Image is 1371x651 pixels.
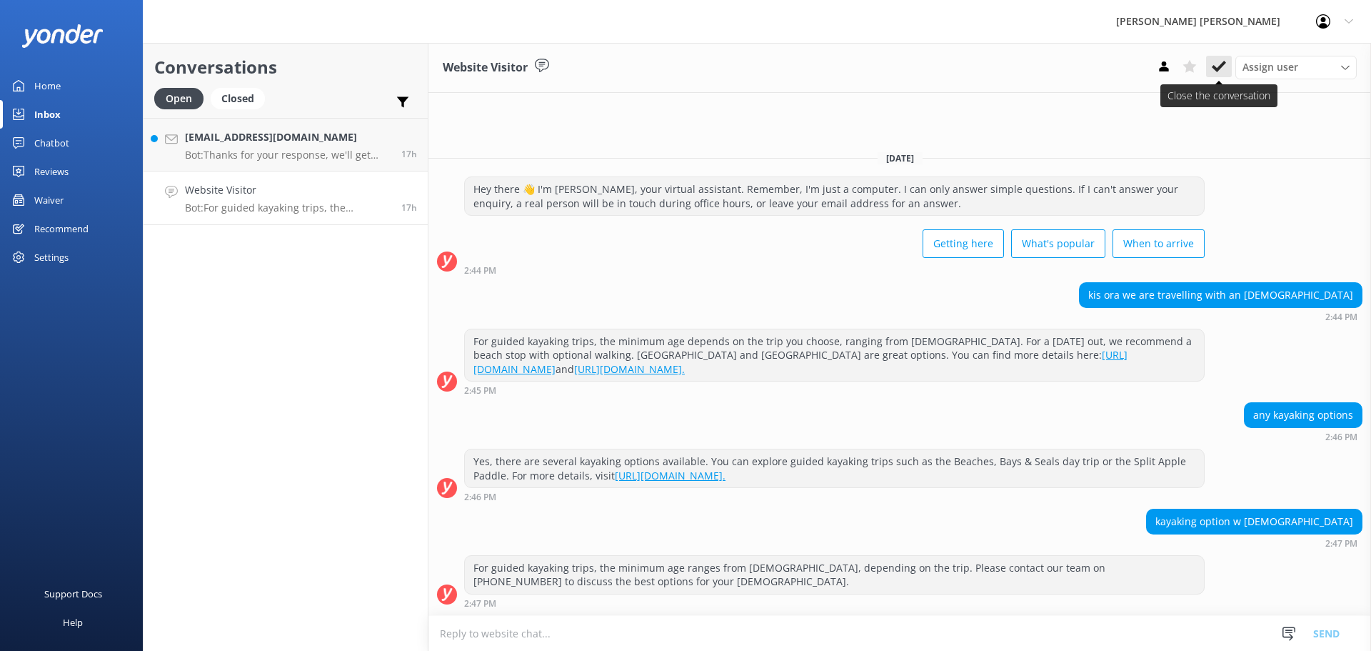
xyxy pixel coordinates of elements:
[34,129,69,157] div: Chatbot
[34,243,69,272] div: Settings
[878,152,923,164] span: [DATE]
[1242,59,1298,75] span: Assign user
[44,580,102,608] div: Support Docs
[1079,312,1362,322] div: Aug 20 2025 02:44pm (UTC +12:00) Pacific/Auckland
[1011,229,1105,258] button: What's popular
[1325,433,1357,442] strong: 2:46 PM
[144,118,428,172] a: [EMAIL_ADDRESS][DOMAIN_NAME]Bot:Thanks for your response, we'll get back to you as soon as we can...
[34,71,61,100] div: Home
[464,598,1205,608] div: Aug 20 2025 02:47pm (UTC +12:00) Pacific/Auckland
[464,267,496,275] strong: 2:44 PM
[1325,540,1357,548] strong: 2:47 PM
[34,100,61,129] div: Inbox
[1244,432,1362,442] div: Aug 20 2025 02:46pm (UTC +12:00) Pacific/Auckland
[401,202,417,214] span: Aug 20 2025 02:47pm (UTC +12:00) Pacific/Auckland
[401,148,417,160] span: Aug 20 2025 03:14pm (UTC +12:00) Pacific/Auckland
[574,362,685,376] a: [URL][DOMAIN_NAME].
[144,172,428,225] a: Website VisitorBot:For guided kayaking trips, the minimum age ranges from [DEMOGRAPHIC_DATA], dep...
[211,88,265,109] div: Closed
[473,348,1128,376] a: [URL][DOMAIN_NAME]
[465,177,1204,215] div: Hey there 👋 I'm [PERSON_NAME], your virtual assistant. Remember, I'm just a computer. I can only ...
[1080,283,1362,307] div: kis ora we are travelling with an [DEMOGRAPHIC_DATA]
[465,556,1204,594] div: For guided kayaking trips, the minimum age ranges from [DEMOGRAPHIC_DATA], depending on the trip....
[1147,510,1362,534] div: kayaking option w [DEMOGRAPHIC_DATA]
[154,54,417,81] h2: Conversations
[1245,403,1362,427] div: any kayaking options
[185,149,391,161] p: Bot: Thanks for your response, we'll get back to you as soon as we can during opening hours.
[185,129,391,145] h4: [EMAIL_ADDRESS][DOMAIN_NAME]
[154,88,204,109] div: Open
[185,182,391,198] h4: Website Visitor
[464,265,1205,275] div: Aug 20 2025 02:44pm (UTC +12:00) Pacific/Auckland
[465,329,1204,382] div: For guided kayaking trips, the minimum age depends on the trip you choose, ranging from [DEMOGRAP...
[154,90,211,106] a: Open
[443,59,528,77] h3: Website Visitor
[464,492,1205,502] div: Aug 20 2025 02:46pm (UTC +12:00) Pacific/Auckland
[1325,313,1357,322] strong: 2:44 PM
[464,600,496,608] strong: 2:47 PM
[464,385,1205,395] div: Aug 20 2025 02:45pm (UTC +12:00) Pacific/Auckland
[1146,538,1362,548] div: Aug 20 2025 02:47pm (UTC +12:00) Pacific/Auckland
[464,387,496,395] strong: 2:45 PM
[615,469,725,482] a: [URL][DOMAIN_NAME].
[1235,56,1357,79] div: Assign User
[21,24,104,48] img: yonder-white-logo.png
[185,202,391,214] p: Bot: For guided kayaking trips, the minimum age ranges from [DEMOGRAPHIC_DATA], depending on the ...
[464,493,496,502] strong: 2:46 PM
[923,229,1004,258] button: Getting here
[465,449,1204,487] div: Yes, there are several kayaking options available. You can explore guided kayaking trips such as ...
[63,608,83,637] div: Help
[34,157,69,186] div: Reviews
[1113,229,1205,258] button: When to arrive
[34,214,89,243] div: Recommend
[34,186,64,214] div: Waiver
[211,90,272,106] a: Closed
